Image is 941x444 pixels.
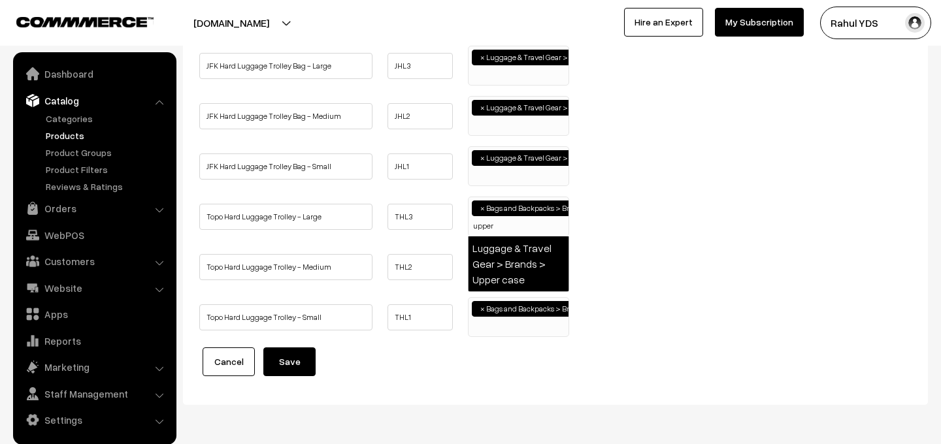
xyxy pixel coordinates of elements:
[16,13,131,29] a: COMMMERCE
[480,52,485,63] span: ×
[16,408,172,432] a: Settings
[472,301,636,317] li: Bags and Backpacks > Brands > Uppercase
[16,89,172,112] a: Catalog
[472,200,636,216] li: Bags and Backpacks > Brands > Uppercase
[624,8,703,37] a: Hire an Expert
[16,62,172,86] a: Dashboard
[480,152,485,164] span: ×
[42,180,172,193] a: Reviews & Ratings
[480,202,485,214] span: ×
[16,276,172,300] a: Website
[42,112,172,125] a: Categories
[42,129,172,142] a: Products
[42,146,172,159] a: Product Groups
[42,163,172,176] a: Product Filters
[16,302,172,326] a: Apps
[16,355,172,379] a: Marketing
[480,102,485,114] span: ×
[905,13,925,33] img: user
[263,347,316,376] button: Save
[148,7,315,39] button: [DOMAIN_NAME]
[820,7,931,39] button: Rahul YDS
[715,8,804,37] a: My Subscription
[16,17,154,27] img: COMMMERCE
[472,100,645,116] li: Luggage & Travel Gear > Brands > Upper case
[469,236,569,291] li: Luggage & Travel Gear > Brands > Upper case
[16,223,172,247] a: WebPOS
[16,329,172,353] a: Reports
[472,50,645,65] li: Luggage & Travel Gear > Brands > Upper case
[16,382,172,405] a: Staff Management
[16,249,172,273] a: Customers
[480,303,485,315] span: ×
[472,150,645,166] li: Luggage & Travel Gear > Brands > Upper case
[16,197,172,220] a: Orders
[203,347,255,376] a: Cancel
